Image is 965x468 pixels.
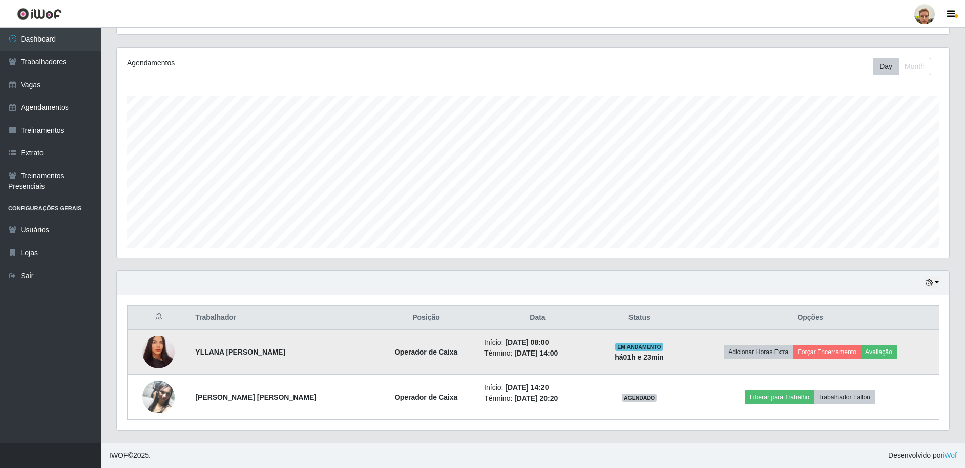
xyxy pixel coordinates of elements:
strong: há 01 h e 23 min [615,353,664,361]
button: Month [898,58,931,75]
div: First group [873,58,931,75]
div: Toolbar with button groups [873,58,939,75]
img: 1655824719920.jpeg [142,335,175,370]
th: Status [597,306,682,330]
button: Day [873,58,899,75]
li: Início: [484,382,591,393]
span: EM ANDAMENTO [615,343,663,351]
span: Desenvolvido por [888,450,957,461]
span: © 2025 . [109,450,151,461]
button: Adicionar Horas Extra [724,345,793,359]
button: Avaliação [861,345,897,359]
time: [DATE] 20:20 [514,394,558,402]
button: Liberar para Trabalho [745,390,814,404]
strong: Operador de Caixa [395,348,458,356]
a: iWof [943,451,957,459]
time: [DATE] 14:20 [505,383,549,392]
time: [DATE] 14:00 [514,349,558,357]
time: [DATE] 08:00 [505,338,549,346]
img: CoreUI Logo [17,8,62,20]
li: Término: [484,393,591,404]
th: Data [478,306,597,330]
span: AGENDADO [622,394,657,402]
th: Opções [682,306,939,330]
button: Trabalhador Faltou [814,390,875,404]
strong: [PERSON_NAME] [PERSON_NAME] [195,393,316,401]
span: IWOF [109,451,128,459]
div: Agendamentos [127,58,456,68]
button: Forçar Encerramento [793,345,861,359]
li: Início: [484,337,591,348]
strong: Operador de Caixa [395,393,458,401]
img: 1728657524685.jpeg [142,368,175,426]
th: Posição [374,306,478,330]
th: Trabalhador [189,306,374,330]
li: Término: [484,348,591,359]
strong: YLLANA [PERSON_NAME] [195,348,285,356]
